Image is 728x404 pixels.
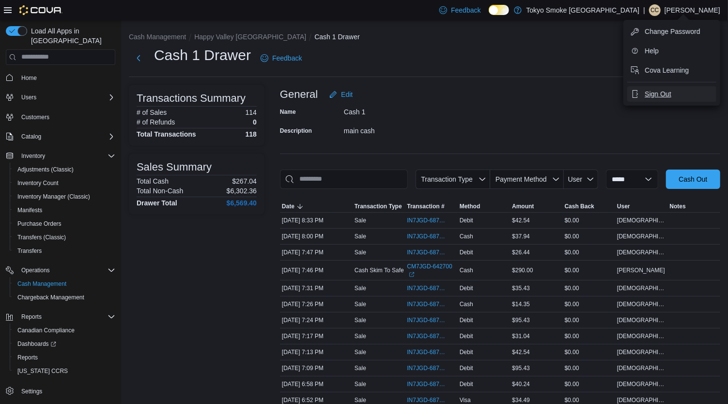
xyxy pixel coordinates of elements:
[14,278,115,290] span: Cash Management
[10,231,119,244] button: Transfers (Classic)
[2,130,119,143] button: Catalog
[14,365,72,377] a: [US_STATE] CCRS
[21,313,42,321] span: Reports
[17,233,66,241] span: Transfers (Classic)
[460,316,473,324] span: Debit
[617,202,630,210] span: User
[407,330,455,342] button: IN7JGD-6874815
[10,244,119,258] button: Transfers
[627,43,716,59] button: Help
[280,298,353,310] div: [DATE] 7:26 PM
[407,263,455,278] a: CM7JGD-642700External link
[649,4,661,16] div: Cody Cabot-Letto
[137,118,175,126] h6: # of Refunds
[563,346,615,358] div: $0.00
[17,193,90,201] span: Inventory Manager (Classic)
[2,91,119,104] button: Users
[17,247,42,255] span: Transfers
[21,93,36,101] span: Users
[280,215,353,226] div: [DATE] 8:33 PM
[21,266,50,274] span: Operations
[666,170,720,189] button: Cash Out
[355,316,366,324] p: Sale
[407,348,446,356] span: IN7JGD-6874796
[355,380,366,388] p: Sale
[645,27,700,36] span: Change Password
[617,233,666,240] span: [DEMOGRAPHIC_DATA][PERSON_NAME]
[2,384,119,398] button: Settings
[651,4,659,16] span: CC
[355,364,366,372] p: Sale
[154,46,251,65] h1: Cash 1 Drawer
[129,32,720,44] nav: An example of EuiBreadcrumbs
[645,46,659,56] span: Help
[14,204,46,216] a: Manifests
[314,33,359,41] button: Cash 1 Drawer
[512,202,534,210] span: Amount
[407,282,455,294] button: IN7JGD-6874911
[10,324,119,337] button: Canadian Compliance
[280,282,353,294] div: [DATE] 7:31 PM
[512,266,533,274] span: $290.00
[2,310,119,324] button: Reports
[563,247,615,258] div: $0.00
[280,346,353,358] div: [DATE] 7:13 PM
[246,130,257,138] h4: 118
[17,206,42,214] span: Manifests
[280,314,353,326] div: [DATE] 7:24 PM
[407,202,444,210] span: Transaction #
[563,378,615,390] div: $0.00
[10,217,119,231] button: Purchase Orders
[17,264,115,276] span: Operations
[407,247,455,258] button: IN7JGD-6875039
[14,191,115,202] span: Inventory Manager (Classic)
[617,284,666,292] span: [DEMOGRAPHIC_DATA][PERSON_NAME]
[14,292,115,303] span: Chargeback Management
[17,340,56,348] span: Dashboards
[407,284,446,292] span: IN7JGD-6874911
[17,220,62,228] span: Purchase Orders
[527,4,640,16] p: Tokyo Smoke [GEOGRAPHIC_DATA]
[21,388,42,395] span: Settings
[14,177,115,189] span: Inventory Count
[355,332,366,340] p: Sale
[17,111,53,123] a: Customers
[460,284,473,292] span: Debit
[344,123,474,135] div: main cash
[496,175,547,183] span: Payment Method
[10,277,119,291] button: Cash Management
[10,364,119,378] button: [US_STATE] CCRS
[512,217,530,224] span: $42.54
[565,202,594,210] span: Cash Back
[405,201,457,212] button: Transaction #
[17,92,115,103] span: Users
[617,217,666,224] span: [DEMOGRAPHIC_DATA][PERSON_NAME]
[10,190,119,203] button: Inventory Manager (Classic)
[355,266,404,274] p: Cash Skim To Safe
[17,385,115,397] span: Settings
[27,26,115,46] span: Load All Apps in [GEOGRAPHIC_DATA]
[489,5,509,15] input: Dark Mode
[137,93,246,104] h3: Transactions Summary
[460,217,473,224] span: Debit
[17,326,75,334] span: Canadian Compliance
[407,217,446,224] span: IN7JGD-6875320
[14,278,70,290] a: Cash Management
[280,330,353,342] div: [DATE] 7:17 PM
[512,396,530,404] span: $34.49
[563,282,615,294] div: $0.00
[14,325,78,336] a: Canadian Compliance
[14,232,70,243] a: Transfers (Classic)
[282,202,294,210] span: Date
[21,74,37,82] span: Home
[355,348,366,356] p: Sale
[17,72,115,84] span: Home
[21,133,41,140] span: Catalog
[129,48,148,68] button: Next
[341,90,353,99] span: Edit
[353,201,405,212] button: Transaction Type
[617,249,666,256] span: [DEMOGRAPHIC_DATA][PERSON_NAME]
[451,5,480,15] span: Feedback
[17,111,115,123] span: Customers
